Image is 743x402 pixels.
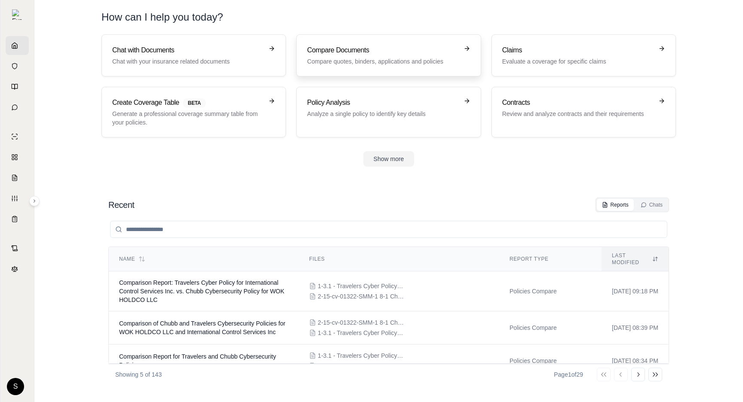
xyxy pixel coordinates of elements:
[115,370,162,379] p: Showing 5 of 143
[6,36,29,55] a: Home
[119,256,289,262] div: Name
[119,279,284,303] span: Comparison Report: Travelers Cyber Policy for International Control Services Inc. vs. Chubb Cyber...
[502,110,653,118] p: Review and analyze contracts and their requirements
[6,98,29,117] a: Chat
[307,57,458,66] p: Compare quotes, binders, applications and policies
[499,344,602,378] td: Policies Compare
[112,45,263,55] h3: Chat with Documents
[9,6,26,23] button: Expand sidebar
[296,87,481,137] a: Policy AnalysisAnalyze a single policy to identify key details
[307,97,458,108] h3: Policy Analysis
[641,201,663,208] div: Chats
[318,329,404,337] span: 1-3.1 - Travelers Cyber Policy40.pdf
[499,311,602,344] td: Policies Compare
[6,148,29,167] a: Policy Comparisons
[299,247,499,271] th: Files
[602,271,669,311] td: [DATE] 09:18 PM
[307,110,458,118] p: Analyze a single policy to identify key details
[502,57,653,66] p: Evaluate a coverage for specific claims
[318,362,404,370] span: 2-15-cv-01322-SMM-1 8-1 Chubb Cyber2.pdf
[119,320,286,335] span: Comparison of Chubb and Travelers Cybersecurity Policies for WOK HOLDCO LLC and International Con...
[6,127,29,146] a: Single Policy
[318,351,404,360] span: 1-3.1 - Travelers Cyber Policy40.pdf
[183,98,206,108] span: BETA
[602,311,669,344] td: [DATE] 08:39 PM
[307,45,458,55] h3: Compare Documents
[119,353,276,368] span: Comparison Report for Travelers and Chubb Cybersecurity Policies
[108,199,134,211] h2: Recent
[6,77,29,96] a: Prompt Library
[101,10,676,24] h1: How can I help you today?
[112,57,263,66] p: Chat with your insurance related documents
[602,201,629,208] div: Reports
[112,110,263,127] p: Generate a professional coverage summary table from your policies.
[363,151,414,167] button: Show more
[6,210,29,228] a: Coverage Table
[554,370,583,379] div: Page 1 of 29
[7,378,24,395] div: S
[499,271,602,311] td: Policies Compare
[502,45,653,55] h3: Claims
[29,196,40,206] button: Expand sidebar
[112,97,263,108] h3: Create Coverage Table
[318,292,404,301] span: 2-15-cv-01322-SMM-1 8-1 Chubb Cyber2.pdf
[597,199,634,211] button: Reports
[502,97,653,108] h3: Contracts
[491,87,676,137] a: ContractsReview and analyze contracts and their requirements
[296,34,481,76] a: Compare DocumentsCompare quotes, binders, applications and policies
[499,247,602,271] th: Report Type
[6,259,29,278] a: Legal Search Engine
[6,57,29,76] a: Documents Vault
[6,239,29,258] a: Contract Analysis
[636,199,668,211] button: Chats
[6,168,29,187] a: Claim Coverage
[318,318,404,327] span: 2-15-cv-01322-SMM-1 8-1 Chubb Cyber2.pdf
[491,34,676,76] a: ClaimsEvaluate a coverage for specific claims
[318,282,404,290] span: 1-3.1 - Travelers Cyber Policy40.pdf
[6,189,29,208] a: Custom Report
[101,87,286,137] a: Create Coverage TableBETAGenerate a professional coverage summary table from your policies.
[602,344,669,378] td: [DATE] 08:34 PM
[101,34,286,76] a: Chat with DocumentsChat with your insurance related documents
[12,9,22,20] img: Expand sidebar
[612,252,658,266] div: Last modified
